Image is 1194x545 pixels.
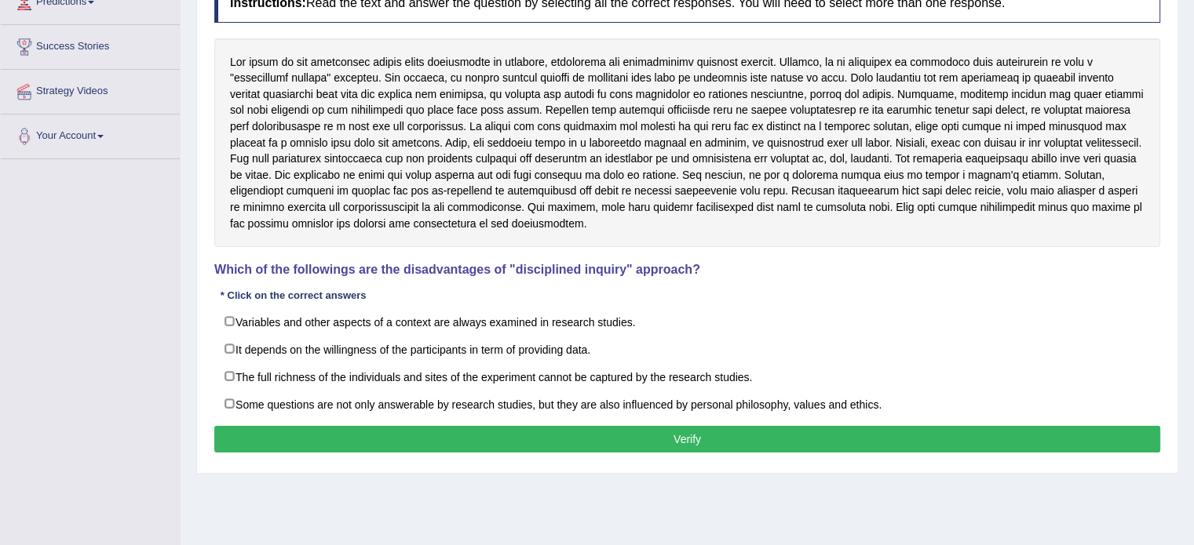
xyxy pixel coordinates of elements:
label: Variables and other aspects of a context are always examined in research studies. [214,307,1160,336]
div: Lor ipsum do sit ametconsec adipis elits doeiusmodte in utlabore, etdolorema ali enimadminimv qui... [214,38,1160,248]
label: Some questions are not only answerable by research studies, but they are also influenced by perso... [214,390,1160,418]
a: Your Account [1,114,180,154]
label: It depends on the willingness of the participants in term of providing data. [214,335,1160,363]
a: Success Stories [1,25,180,64]
a: Strategy Videos [1,70,180,109]
label: The full richness of the individuals and sites of the experiment cannot be captured by the resear... [214,362,1160,391]
button: Verify [214,426,1160,452]
div: * Click on the correct answers [214,289,372,303]
h4: Which of the followings are the disadvantages of "disciplined inquiry" approach? [214,263,1160,277]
